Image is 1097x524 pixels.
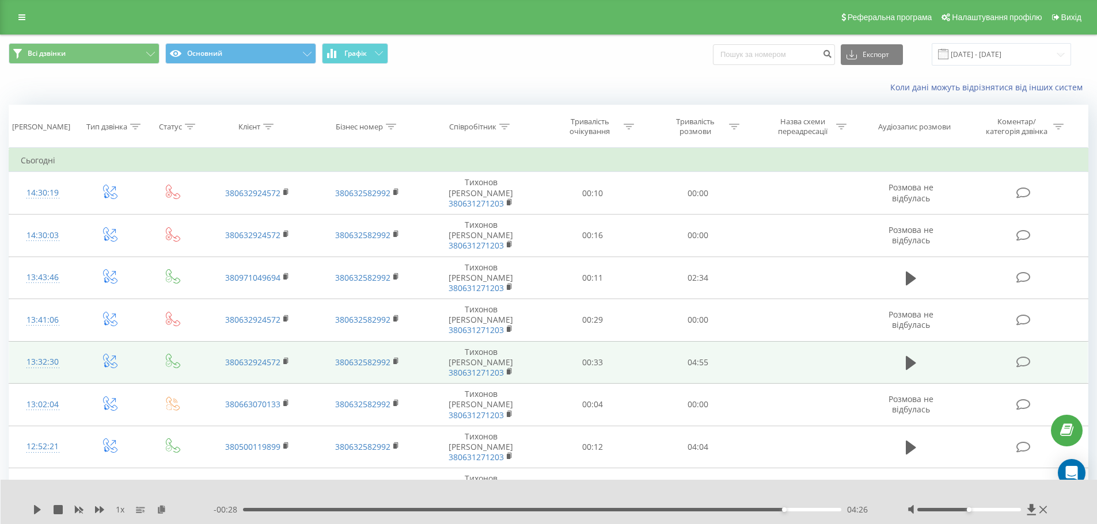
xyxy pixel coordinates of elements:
[422,341,540,384] td: Тихонов [PERSON_NAME]
[225,441,280,452] a: 380500119899
[238,122,260,132] div: Клієнт
[449,410,504,420] a: 380631271203
[890,82,1088,93] a: Коли дані можуть відрізнятися вiд інших систем
[214,504,243,515] span: - 00:28
[449,324,504,335] a: 380631271203
[983,117,1050,136] div: Коментар/категорія дзвінка
[28,49,66,58] span: Всі дзвінки
[889,224,933,246] span: Розмова не відбулась
[21,351,65,373] div: 13:32:30
[21,224,65,247] div: 14:30:03
[335,441,390,452] a: 380632582992
[889,478,933,499] span: Розмова не відбулась
[646,214,751,257] td: 00:00
[449,367,504,378] a: 380631271203
[225,357,280,368] a: 380632924572
[422,468,540,511] td: Тихонов [PERSON_NAME]
[422,384,540,426] td: Тихонов [PERSON_NAME]
[335,399,390,410] a: 380632582992
[335,188,390,198] a: 380632582992
[540,214,646,257] td: 00:16
[9,43,160,64] button: Всі дзвінки
[21,309,65,331] div: 13:41:06
[540,299,646,342] td: 00:29
[646,341,751,384] td: 04:55
[21,478,65,500] div: 12:46:27
[344,49,367,58] span: Графік
[449,122,496,132] div: Співробітник
[422,426,540,468] td: Тихонов [PERSON_NAME]
[1058,459,1085,487] div: Open Intercom Messenger
[646,299,751,342] td: 00:00
[225,230,280,240] a: 380632924572
[335,230,390,240] a: 380632582992
[967,507,971,512] div: Accessibility label
[889,182,933,203] span: Розмова не відбулась
[540,341,646,384] td: 00:33
[86,122,127,132] div: Тип дзвінка
[449,240,504,251] a: 380631271203
[848,13,932,22] span: Реферальна програма
[646,172,751,215] td: 00:00
[449,282,504,293] a: 380631271203
[1061,13,1081,22] span: Вихід
[9,149,1088,172] td: Сьогодні
[540,384,646,426] td: 00:04
[422,299,540,342] td: Тихонов [PERSON_NAME]
[847,504,868,515] span: 04:26
[422,172,540,215] td: Тихонов [PERSON_NAME]
[540,468,646,511] td: 00:04
[540,426,646,468] td: 00:12
[165,43,316,64] button: Основний
[322,43,388,64] button: Графік
[646,257,751,299] td: 02:34
[335,272,390,283] a: 380632582992
[878,122,951,132] div: Аудіозапис розмови
[159,122,182,132] div: Статус
[772,117,833,136] div: Назва схеми переадресації
[559,117,621,136] div: Тривалість очікування
[21,435,65,458] div: 12:52:21
[646,468,751,511] td: 00:00
[225,272,280,283] a: 380971049694
[116,504,124,515] span: 1 x
[713,44,835,65] input: Пошук за номером
[540,257,646,299] td: 00:11
[449,198,504,209] a: 380631271203
[665,117,726,136] div: Тривалість розмови
[225,399,280,410] a: 380663070133
[225,314,280,325] a: 380632924572
[889,309,933,330] span: Розмова не відбулась
[422,214,540,257] td: Тихонов [PERSON_NAME]
[335,357,390,368] a: 380632582992
[952,13,1042,22] span: Налаштування профілю
[225,188,280,198] a: 380632924572
[21,393,65,416] div: 13:02:04
[335,314,390,325] a: 380632582992
[21,182,65,204] div: 14:30:19
[646,384,751,426] td: 00:00
[781,507,786,512] div: Accessibility label
[646,426,751,468] td: 04:04
[841,44,903,65] button: Експорт
[889,393,933,415] span: Розмова не відбулась
[449,452,504,462] a: 380631271203
[336,122,383,132] div: Бізнес номер
[21,266,65,289] div: 13:43:46
[422,257,540,299] td: Тихонов [PERSON_NAME]
[12,122,70,132] div: [PERSON_NAME]
[540,172,646,215] td: 00:10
